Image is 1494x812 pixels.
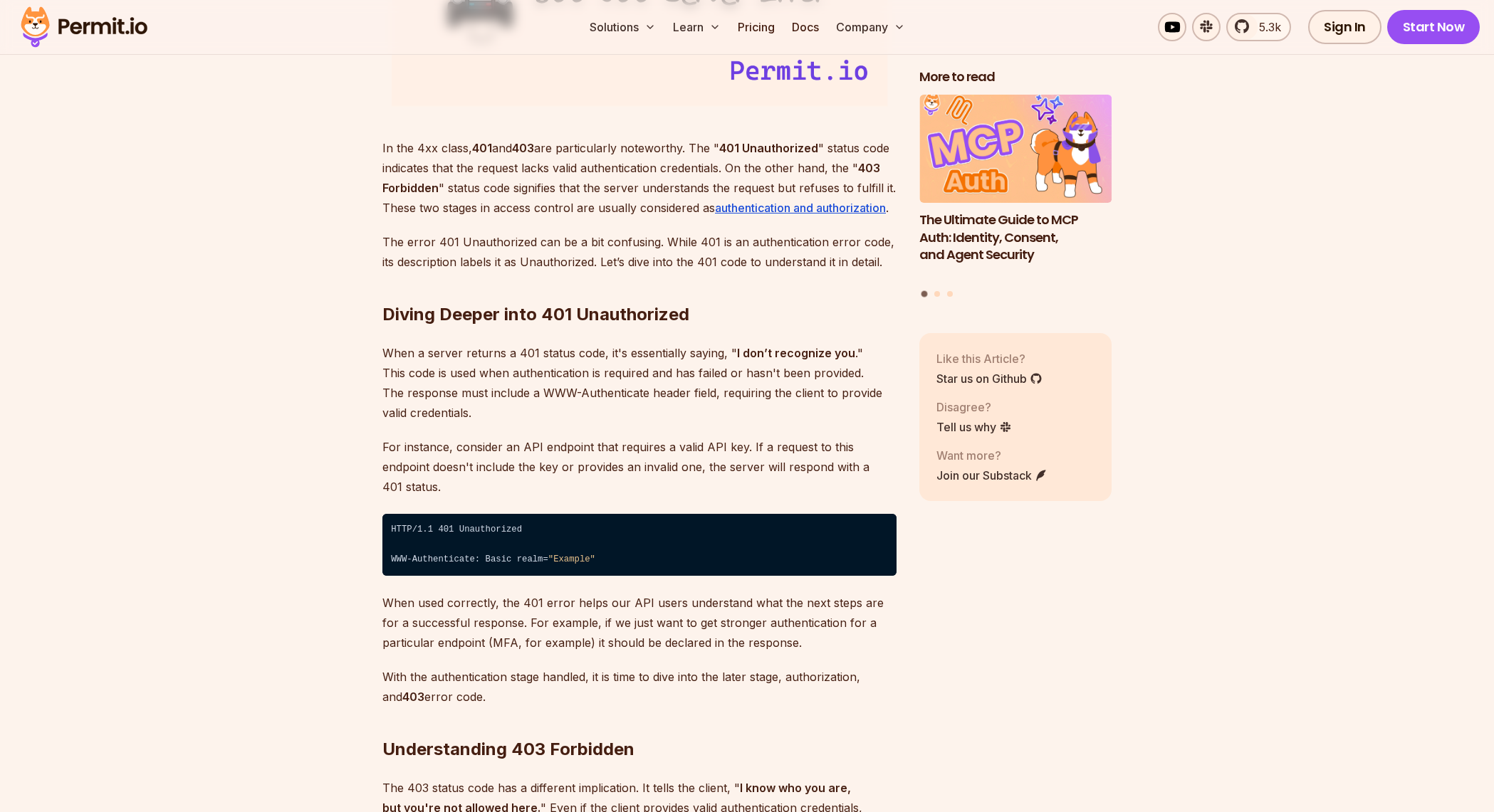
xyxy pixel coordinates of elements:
h2: Understanding 403 Forbidden [382,681,897,761]
button: Learn [667,13,726,41]
a: Tell us why [936,418,1012,435]
strong: 403 [512,141,534,155]
p: Like this Article? [936,349,1043,367]
a: authentication and authorization [715,201,886,215]
strong: I don’t recognize you [737,346,855,360]
p: With the authentication stage handled, it is time to dive into the later stage, authorization, an... [382,667,897,707]
a: The Ultimate Guide to MCP Auth: Identity, Consent, and Agent SecurityThe Ultimate Guide to MCP Au... [919,95,1112,282]
p: The error 401 Unauthorized can be a bit confusing. While 401 is an authentication error code, its... [382,232,897,272]
a: Docs [786,13,825,41]
div: Posts [919,95,1112,299]
p: When a server returns a 401 status code, it's essentially saying, " ." This code is used when aut... [382,343,897,423]
a: Start Now [1387,10,1480,44]
a: Pricing [732,13,780,41]
strong: 403 [402,690,424,704]
p: In the 4xx class, and are particularly noteworthy. The " " status code indicates that the request... [382,138,897,218]
button: Go to slide 2 [934,290,940,296]
a: Join our Substack [936,466,1048,483]
img: Permit logo [14,3,154,51]
strong: 401 [472,141,492,155]
h2: More to read [919,68,1112,86]
span: "Example" [548,554,595,564]
button: Go to slide 1 [921,290,928,297]
h2: Diving Deeper into 401 Unauthorized [382,246,897,326]
h3: The Ultimate Guide to MCP Auth: Identity, Consent, and Agent Security [919,211,1112,263]
code: HTTP/1.1 401 Unauthorized ⁠ WWW-Authenticate: Basic realm= [382,514,897,576]
p: When used correctly, the 401 error helps our API users understand what the next steps are for a s... [382,593,897,653]
img: The Ultimate Guide to MCP Auth: Identity, Consent, and Agent Security [919,95,1112,203]
p: Disagree? [936,398,1012,415]
span: 5.3k [1250,19,1281,36]
strong: 401 Unauthorized [719,141,818,155]
li: 1 of 3 [919,95,1112,282]
button: Go to slide 3 [947,290,953,296]
p: Want more? [936,446,1048,463]
a: Sign In [1308,10,1381,44]
button: Solutions [584,13,662,41]
strong: 403 Forbidden [382,161,880,195]
a: Star us on Github [936,369,1043,386]
button: Company [830,13,911,41]
a: 5.3k [1226,13,1291,41]
p: For instance, consider an API endpoint that requires a valid API key. If a request to this endpoi... [382,437,897,497]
